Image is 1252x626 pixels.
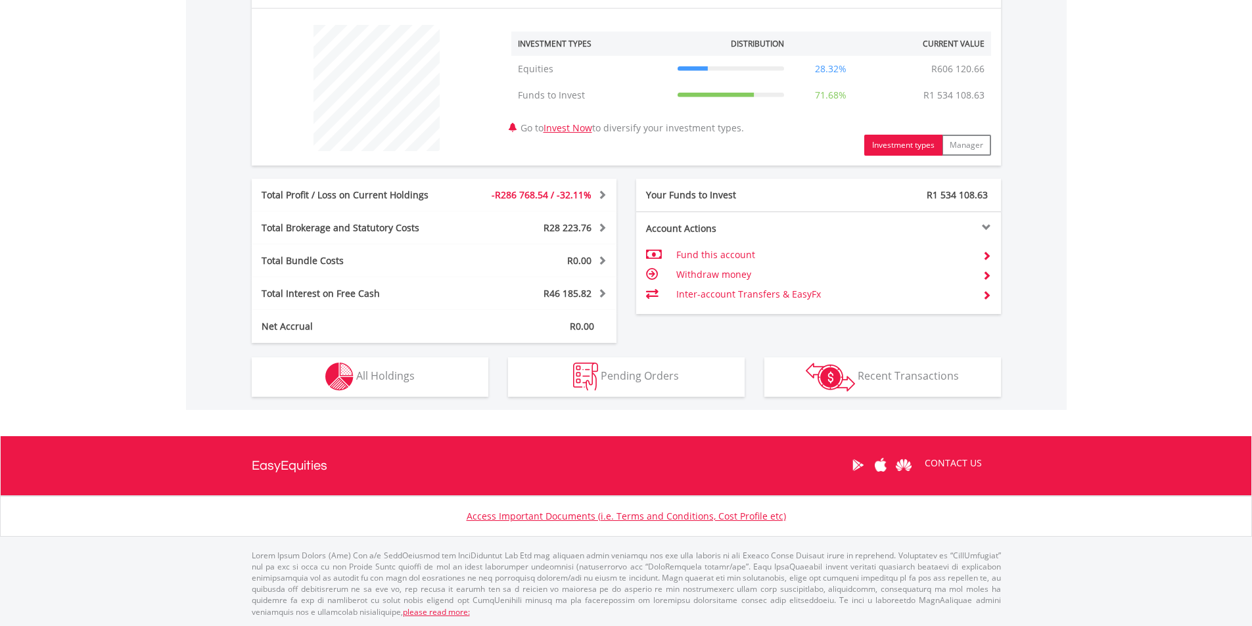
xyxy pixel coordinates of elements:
td: R606 120.66 [925,56,991,82]
p: Lorem Ipsum Dolors (Ame) Con a/e SeddOeiusmod tem InciDiduntut Lab Etd mag aliquaen admin veniamq... [252,550,1001,617]
img: holdings-wht.png [325,363,354,391]
div: Go to to diversify your investment types. [501,18,1001,156]
a: Apple [869,445,893,485]
div: Total Interest on Free Cash [252,287,465,300]
span: -R286 768.54 / -32.11% [492,189,591,201]
span: Pending Orders [601,369,679,383]
a: EasyEquities [252,436,327,495]
td: Inter-account Transfers & EasyFx [676,284,971,304]
img: pending_instructions-wht.png [573,363,598,391]
div: Distribution [731,38,784,49]
span: R28 223.76 [544,221,591,234]
a: Google Play [846,445,869,485]
div: Total Brokerage and Statutory Costs [252,221,465,235]
div: Your Funds to Invest [636,189,819,202]
div: Total Profit / Loss on Current Holdings [252,189,465,202]
span: R1 534 108.63 [927,189,988,201]
a: please read more: [403,606,470,617]
span: R0.00 [570,320,594,332]
td: R1 534 108.63 [917,82,991,108]
td: Equities [511,56,671,82]
td: Withdraw money [676,265,971,284]
a: Access Important Documents (i.e. Terms and Conditions, Cost Profile etc) [467,510,786,522]
td: 71.68% [791,82,871,108]
span: All Holdings [356,369,415,383]
button: All Holdings [252,357,488,397]
span: R0.00 [567,254,591,267]
a: Invest Now [544,122,592,134]
button: Investment types [864,135,942,156]
button: Manager [942,135,991,156]
button: Pending Orders [508,357,745,397]
td: Funds to Invest [511,82,671,108]
div: Account Actions [636,222,819,235]
span: Recent Transactions [858,369,959,383]
span: R46 185.82 [544,287,591,300]
td: 28.32% [791,56,871,82]
a: Huawei [893,445,916,485]
img: transactions-zar-wht.png [806,363,855,391]
button: Recent Transactions [764,357,1001,397]
a: CONTACT US [916,445,991,481]
th: Current Value [871,32,991,56]
div: Net Accrual [252,320,465,333]
th: Investment Types [511,32,671,56]
td: Fund this account [676,245,971,265]
div: Total Bundle Costs [252,254,465,267]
